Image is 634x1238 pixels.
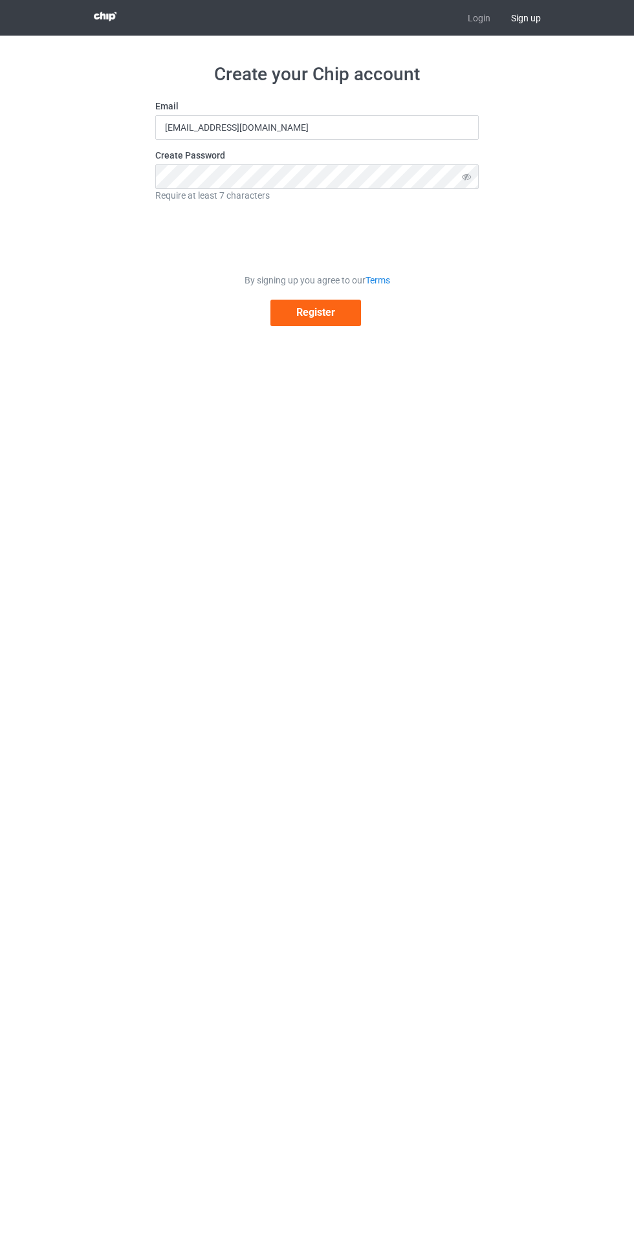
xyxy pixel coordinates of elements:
[155,274,479,287] div: By signing up you agree to our
[155,100,479,113] label: Email
[155,149,479,162] label: Create Password
[155,63,479,86] h1: Create your Chip account
[219,211,415,261] iframe: reCAPTCHA
[366,275,390,285] a: Terms
[270,300,361,326] button: Register
[94,12,116,21] img: 3d383065fc803cdd16c62507c020ddf8.png
[155,189,479,202] div: Require at least 7 characters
